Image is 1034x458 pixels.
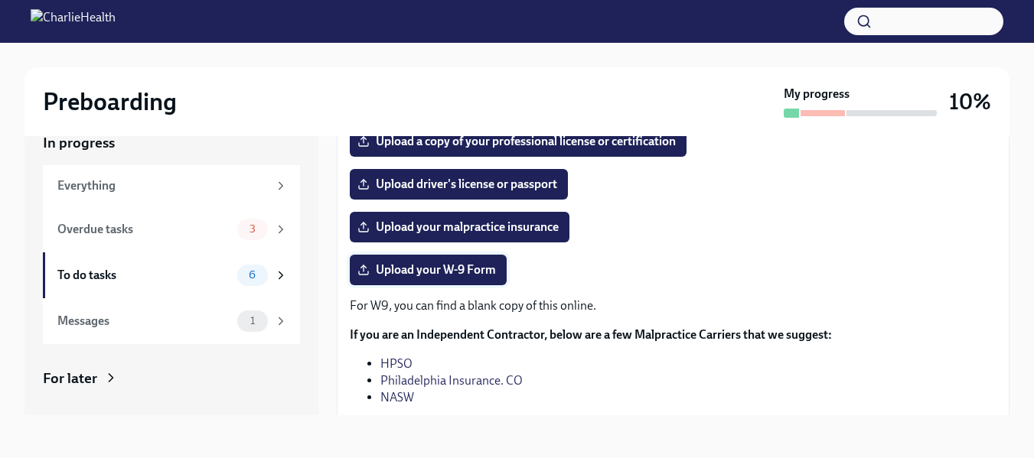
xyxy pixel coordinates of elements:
[43,412,300,432] a: Archived
[380,373,523,388] a: Philadelphia Insurance. CO
[43,165,300,206] a: Everything
[380,356,413,371] a: HPSO
[380,390,414,404] a: NASW
[350,297,996,314] p: For W9, you can find a blank copy of this online.
[350,169,568,200] label: Upload driver's license or passport
[241,315,264,326] span: 1
[949,88,991,115] h3: 10%
[350,255,507,285] label: Upload your W-9 Form
[240,223,265,235] span: 3
[360,219,559,235] span: Upload your malpractice insurance
[360,262,496,278] span: Upload your W-9 Form
[43,133,300,153] a: In progress
[43,369,300,388] a: For later
[43,252,300,298] a: To do tasks6
[350,327,832,342] strong: If you are an Independent Contractor, below are a few Malpractice Carriers that we suggest:
[240,269,265,281] span: 6
[43,206,300,252] a: Overdue tasks3
[57,177,268,194] div: Everything
[350,126,687,157] label: Upload a copy of your professional license or certification
[360,177,557,192] span: Upload driver's license or passport
[43,369,97,388] div: For later
[350,212,569,242] label: Upload your malpractice insurance
[360,134,676,149] span: Upload a copy of your professional license or certification
[784,86,850,102] strong: My progress
[57,221,231,238] div: Overdue tasks
[57,267,231,284] div: To do tasks
[43,298,300,344] a: Messages1
[43,86,177,117] h2: Preboarding
[57,313,231,330] div: Messages
[31,9,116,34] img: CharlieHealth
